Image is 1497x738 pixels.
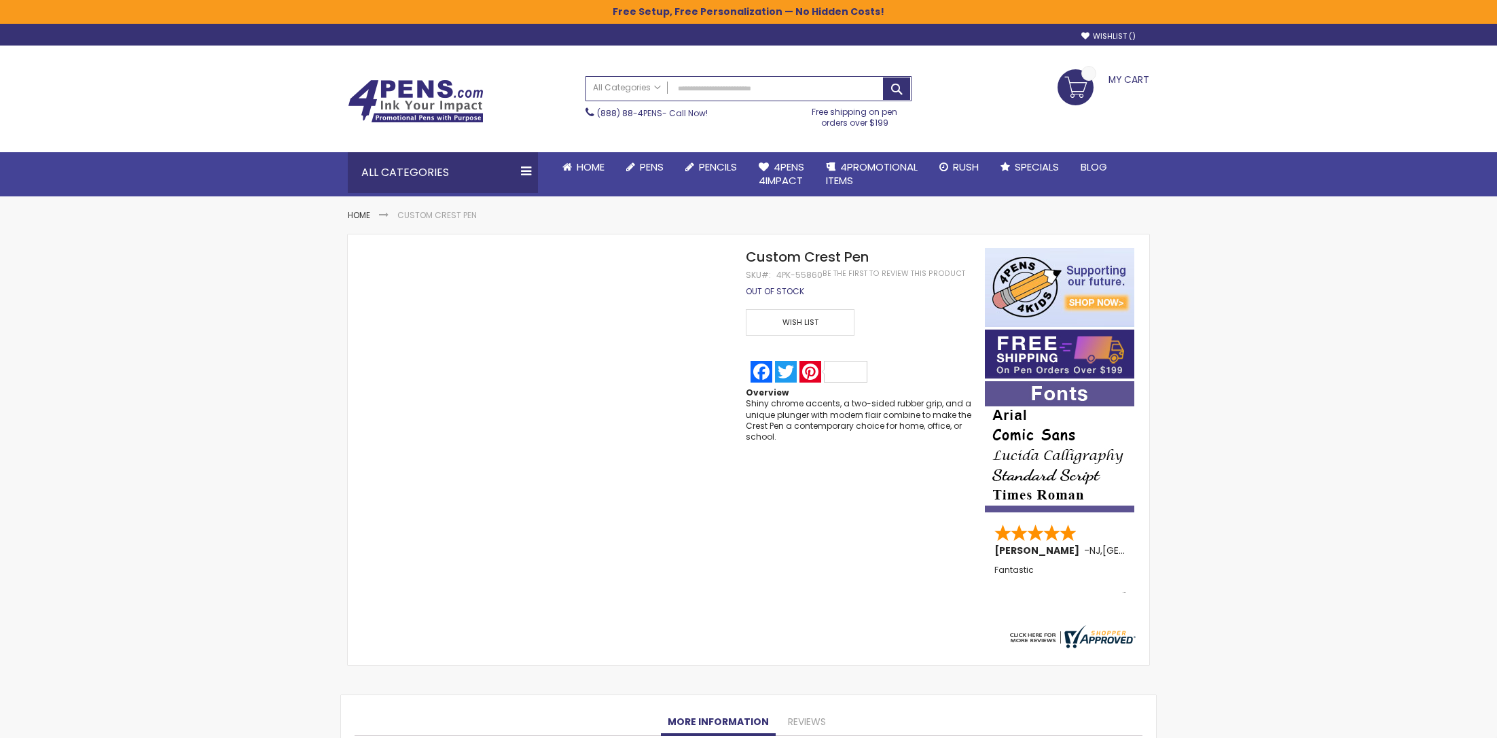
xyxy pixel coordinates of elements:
[1102,544,1202,557] span: [GEOGRAPHIC_DATA]
[798,101,912,128] div: Free shipping on pen orders over $199
[674,152,748,182] a: Pencils
[746,286,804,297] div: Availability
[746,387,789,398] strong: Overview
[985,381,1134,512] img: font-personalization-examples
[990,152,1070,182] a: Specials
[348,80,484,123] img: 4Pens Custom Pens and Promotional Products
[746,247,869,266] span: Custom Crest Pen
[348,209,370,221] a: Home
[994,565,1126,595] div: Fantastic
[746,398,971,442] div: Shiny chrome accents, a two-sided rubber grip, and a unique plunger with modern flair combine to ...
[823,268,965,279] a: Be the first to review this product
[661,709,776,736] a: More Information
[826,160,918,188] span: 4PROMOTIONAL ITEMS
[640,160,664,174] span: Pens
[759,160,804,188] span: 4Pens 4impact
[586,77,668,99] a: All Categories
[1081,31,1136,41] a: Wishlist
[1089,544,1100,557] span: NJ
[815,152,928,196] a: 4PROMOTIONALITEMS
[746,269,771,281] strong: SKU
[1081,160,1107,174] span: Blog
[985,248,1134,327] img: 4pens 4 kids
[774,361,798,383] a: Twitter
[746,285,804,297] span: Out of stock
[953,160,979,174] span: Rush
[699,160,737,174] span: Pencils
[798,361,869,383] a: Pinterest
[1007,639,1136,651] a: 4pens.com certificate URL
[615,152,674,182] a: Pens
[749,361,774,383] a: Facebook
[748,152,815,196] a: 4Pens4impact
[776,270,823,281] div: 4PK-55860
[994,544,1084,557] span: [PERSON_NAME]
[597,107,662,119] a: (888) 88-4PENS
[397,210,477,221] li: Custom Crest Pen
[746,309,854,336] span: Wish List
[928,152,990,182] a: Rush
[348,152,538,193] div: All Categories
[577,160,605,174] span: Home
[552,152,615,182] a: Home
[985,330,1134,379] img: Free shipping on orders over $199
[1007,625,1136,648] img: 4pens.com widget logo
[1084,544,1202,557] span: - ,
[1015,160,1059,174] span: Specials
[1070,152,1118,182] a: Blog
[593,82,661,93] span: All Categories
[597,107,708,119] span: - Call Now!
[746,309,859,336] a: Wish List
[781,709,833,736] a: Reviews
